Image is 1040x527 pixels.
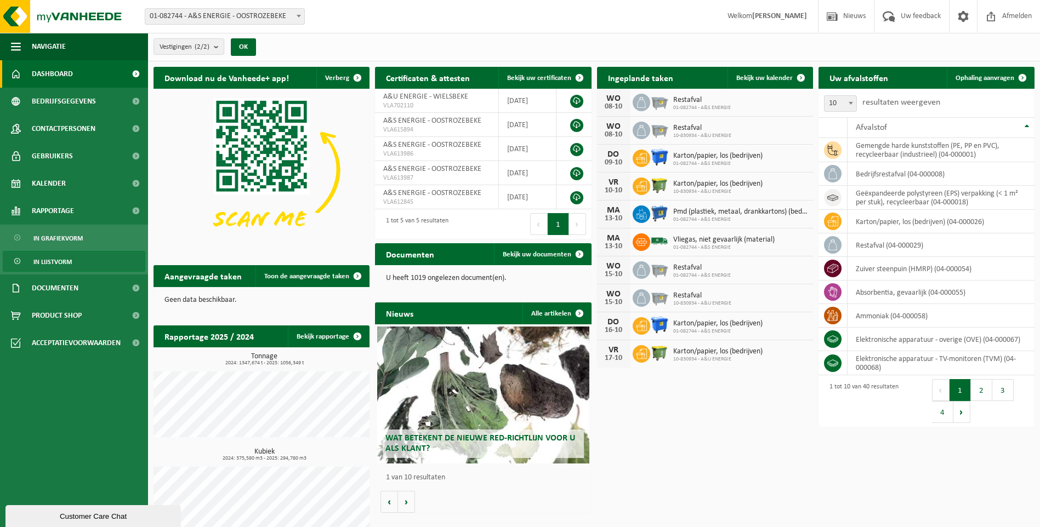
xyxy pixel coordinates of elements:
span: A&S ENERGIE - OOSTROZEBEKE [383,117,481,125]
a: Toon de aangevraagde taken [255,265,368,287]
span: 01-082744 - A&S ENERGIE [673,161,763,167]
button: Volgende [398,491,415,513]
button: 3 [992,379,1014,401]
span: 01-082744 - A&S ENERGIE - OOSTROZEBEKE [145,8,305,25]
img: WB-2500-GAL-GY-01 [650,288,669,306]
button: 1 [950,379,971,401]
span: Bekijk uw kalender [736,75,793,82]
button: Next [953,401,970,423]
p: 1 van 10 resultaten [386,474,586,482]
span: Vliegas, niet gevaarlijk (material) [673,236,775,244]
img: WB-2500-GAL-GY-01 [650,260,669,278]
span: 10-830934 - A&U ENERGIE [673,133,731,139]
span: Documenten [32,274,78,302]
h2: Rapportage 2025 / 2024 [154,325,265,347]
td: [DATE] [499,185,556,209]
img: BL-SO-LV [650,232,669,250]
span: A&U ENERGIE - WIELSBEKE [383,93,468,101]
label: resultaten weergeven [862,98,940,107]
button: Verberg [316,67,368,89]
span: 01-082744 - A&S ENERGIE [673,328,763,335]
span: A&S ENERGIE - OOSTROZEBEKE [383,189,481,197]
td: ammoniak (04-000058) [848,304,1035,328]
span: Rapportage [32,197,74,225]
img: Download de VHEPlus App [154,89,370,251]
div: 13-10 [603,215,624,222]
a: Bekijk rapportage [288,325,368,347]
div: 13-10 [603,243,624,250]
a: Alle artikelen [522,302,590,324]
td: gemengde harde kunststoffen (PE, PP en PVC), recycleerbaar (industrieel) (04-000001) [848,138,1035,162]
a: In lijstvorm [3,251,145,272]
button: Next [569,213,586,235]
span: A&S ENERGIE - OOSTROZEBEKE [383,141,481,149]
p: U heeft 1019 ongelezen document(en). [386,274,580,282]
div: 16-10 [603,326,624,334]
span: Wat betekent de nieuwe RED-richtlijn voor u als klant? [385,434,575,453]
span: 2024: 375,580 m3 - 2025: 294,780 m3 [159,456,370,461]
span: 01-082744 - A&S ENERGIE [673,244,775,251]
span: 10 [824,95,857,112]
td: [DATE] [499,137,556,161]
h3: Tonnage [159,353,370,366]
h2: Ingeplande taken [597,67,684,88]
span: 01-082744 - A&S ENERGIE [673,105,731,111]
div: VR [603,346,624,354]
h2: Aangevraagde taken [154,265,253,287]
span: VLA613986 [383,150,490,158]
div: WO [603,94,624,103]
iframe: chat widget [5,503,183,527]
a: Bekijk uw certificaten [498,67,590,89]
span: Bekijk uw documenten [503,251,571,258]
span: 10 [825,96,856,111]
span: Toon de aangevraagde taken [264,273,349,280]
span: 01-082744 - A&S ENERGIE [673,216,808,223]
div: 15-10 [603,299,624,306]
div: DO [603,318,624,326]
div: 17-10 [603,354,624,362]
td: geëxpandeerde polystyreen (EPS) verpakking (< 1 m² per stuk), recycleerbaar (04-000018) [848,186,1035,210]
span: 01-082744 - A&S ENERGIE [673,272,731,279]
span: VLA615894 [383,125,490,134]
div: 08-10 [603,131,624,139]
span: VLA612845 [383,198,490,207]
span: Bedrijfsgegevens [32,88,96,115]
td: zuiver steenpuin (HMRP) (04-000054) [848,257,1035,280]
a: In grafiekvorm [3,227,145,248]
img: WB-2500-GAL-GY-01 [650,92,669,111]
a: Wat betekent de nieuwe RED-richtlijn voor u als klant? [377,326,589,463]
td: karton/papier, los (bedrijven) (04-000026) [848,210,1035,233]
span: Product Shop [32,302,82,329]
span: Karton/papier, los (bedrijven) [673,152,763,161]
button: Previous [932,379,950,401]
div: WO [603,290,624,299]
span: Restafval [673,96,731,105]
td: [DATE] [499,89,556,113]
count: (2/2) [195,43,209,50]
span: Pmd (plastiek, metaal, drankkartons) (bedrijven) [673,208,808,216]
div: MA [603,234,624,243]
span: 01-082744 - A&S ENERGIE - OOSTROZEBEKE [145,9,304,24]
button: 1 [548,213,569,235]
h2: Download nu de Vanheede+ app! [154,67,300,88]
div: WO [603,122,624,131]
span: Contactpersonen [32,115,95,142]
img: WB-2500-GAL-GY-01 [650,120,669,139]
button: Vorige [380,491,398,513]
div: 09-10 [603,159,624,167]
div: 15-10 [603,271,624,278]
span: In grafiekvorm [33,228,83,249]
img: WB-1100-HPE-BE-01 [650,316,669,334]
div: DO [603,150,624,159]
a: Ophaling aanvragen [947,67,1033,89]
span: 10-830934 - A&U ENERGIE [673,356,763,363]
span: Verberg [325,75,349,82]
span: Restafval [673,291,731,300]
strong: [PERSON_NAME] [752,12,807,20]
div: MA [603,206,624,215]
div: 10-10 [603,187,624,194]
span: VLA702110 [383,101,490,110]
td: restafval (04-000029) [848,233,1035,257]
span: Karton/papier, los (bedrijven) [673,180,763,188]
